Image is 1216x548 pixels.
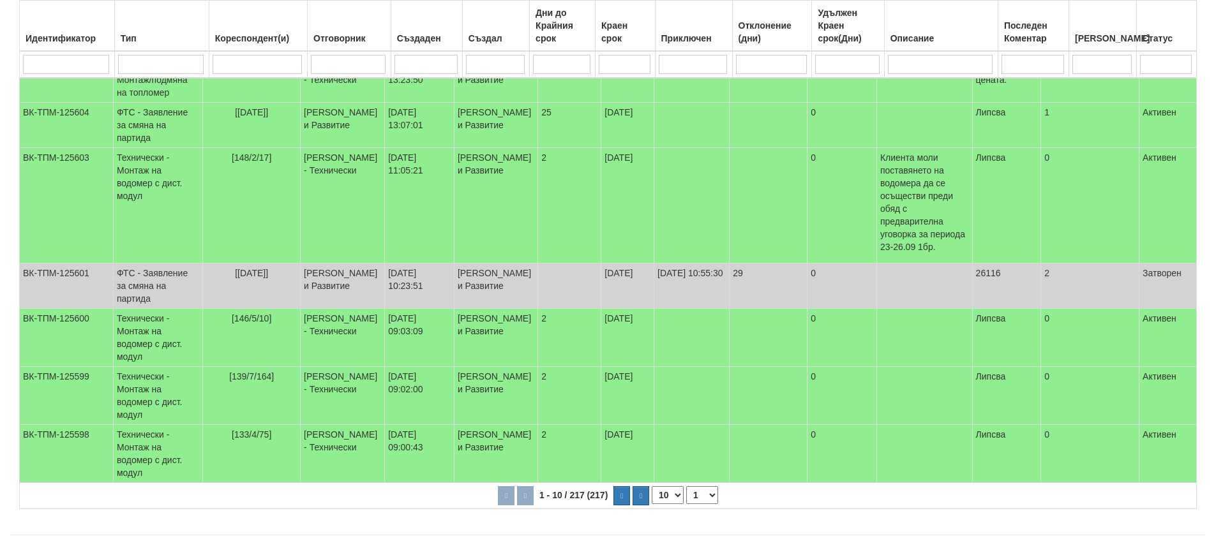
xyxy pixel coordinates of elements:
select: Страница номер [686,486,718,504]
td: 29 [730,263,807,309]
td: [DATE] [601,263,654,309]
span: Липсва [976,107,1006,117]
span: [148/2/17] [232,152,271,163]
td: ВК-ТПМ-125601 [20,263,114,309]
td: Активен [1139,425,1197,483]
td: ВК-ТПМ-125603 [20,148,114,263]
td: [PERSON_NAME] и Развитие [454,103,537,148]
td: 0 [1041,367,1139,425]
span: [[DATE]] [235,268,268,278]
th: Последен Коментар: No sort applied, activate to apply an ascending sort [998,1,1069,52]
td: [DATE] [601,425,654,483]
td: [DATE] [601,148,654,263]
td: [PERSON_NAME] и Развитие [454,425,537,483]
td: 1 [1041,103,1139,148]
button: Последна страница [633,486,649,505]
td: 0 [807,103,877,148]
td: [DATE] 10:23:51 [385,263,454,309]
span: Липсва [976,429,1006,440]
th: Удължен Краен срок(Дни): No sort applied, activate to apply an ascending sort [812,1,884,52]
span: Липсва [976,313,1006,323]
td: Технически - Монтаж/подмяна на топломер [113,57,202,103]
span: [139/7/164] [229,371,274,381]
td: Технически - Монтаж на водомер с дист. модул [113,148,202,263]
td: Активен [1139,103,1197,148]
div: Статус [1140,29,1193,47]
div: [PERSON_NAME] [1072,29,1133,47]
td: 0 [807,263,877,309]
span: 26116 [976,268,1001,278]
span: Липсва [976,152,1006,163]
td: [PERSON_NAME] и Развитие [301,263,385,309]
td: [DATE] 10:55:30 [654,263,730,309]
td: [PERSON_NAME] - Технически [301,309,385,367]
th: Приключен: No sort applied, activate to apply an ascending sort [655,1,732,52]
td: [DATE] 13:07:01 [385,103,454,148]
span: 1 - 10 / 217 (217) [536,490,611,500]
td: 0 [807,425,877,483]
th: Отговорник: No sort applied, activate to apply an ascending sort [308,1,391,52]
td: [DATE] 09:02:00 [385,367,454,425]
td: [PERSON_NAME] и Развитие [454,263,537,309]
td: [DATE] [601,309,654,367]
td: Активен [1139,148,1197,263]
div: Тип [118,29,206,47]
div: Описание [888,29,995,47]
td: 0 [807,57,877,103]
td: ВК-ТПМ-125600 [20,309,114,367]
td: [PERSON_NAME] - Технически [301,148,385,263]
th: Статус: No sort applied, activate to apply an ascending sort [1136,1,1196,52]
div: Кореспондент(и) [213,29,304,47]
td: [PERSON_NAME] - Технически [301,367,385,425]
div: Краен срок [599,17,651,47]
td: ВК-ТПМ-125604 [20,103,114,148]
p: Клиента моли поставянето на водомера да се осъществи преди обяд с предварителна уговорка за перио... [880,151,969,253]
td: ВК-ТПМ-125598 [20,425,114,483]
td: Технически - Монтаж на водомер с дист. модул [113,425,202,483]
th: Кореспондент(и): No sort applied, activate to apply an ascending sort [209,1,307,52]
td: [PERSON_NAME] и Развитие [454,148,537,263]
td: Технически - Монтаж на водомер с дист. модул [113,367,202,425]
div: Идентификатор [23,29,111,47]
th: Създал: No sort applied, activate to apply an ascending sort [462,1,529,52]
td: ВК-ТПМ-125599 [20,367,114,425]
span: [133/4/75] [232,429,271,440]
th: Идентификатор: No sort applied, activate to apply an ascending sort [20,1,115,52]
td: [DATE] 11:05:21 [385,148,454,263]
td: [DATE] 09:00:43 [385,425,454,483]
div: Дни до Крайния срок [533,4,592,47]
td: [DATE] 13:23:50 [385,57,454,103]
td: [DATE] [601,103,654,148]
div: Удължен Краен срок(Дни) [815,4,880,47]
div: Отклонение (дни) [736,17,809,47]
td: ФТС - Заявление за смяна на партида [113,103,202,148]
th: Дни до Крайния срок: No sort applied, activate to apply an ascending sort [530,1,596,52]
td: [DATE] 09:03:09 [385,309,454,367]
td: [PERSON_NAME] и Развитие [454,309,537,367]
th: Създаден: No sort applied, activate to apply an ascending sort [391,1,462,52]
button: Следваща страница [613,486,630,505]
span: 2 [541,313,546,323]
span: Липсва [976,371,1006,381]
span: [[DATE]] [235,107,268,117]
td: [DATE] [601,367,654,425]
div: Приключен [659,29,729,47]
td: Технически - Монтаж на водомер с дист. модул [113,309,202,367]
th: Описание: No sort applied, activate to apply an ascending sort [884,1,998,52]
th: Брой Файлове: No sort applied, activate to apply an ascending sort [1069,1,1137,52]
span: [146/5/10] [232,313,271,323]
td: 0 [1041,309,1139,367]
div: Създаден [394,29,459,47]
td: Активен [1139,309,1197,367]
td: ФТС - Заявление за смяна на партида [113,263,202,309]
td: Активен [1139,367,1197,425]
td: 0 [1041,57,1139,103]
td: 0 [807,309,877,367]
td: 2 [1041,263,1139,309]
th: Краен срок: No sort applied, activate to apply an ascending sort [596,1,655,52]
td: [PERSON_NAME] и Развитие [454,367,537,425]
span: 2 [541,429,546,440]
td: [PERSON_NAME] и Развитие [301,103,385,148]
td: [PERSON_NAME] - Технически [301,425,385,483]
th: Отклонение (дни): No sort applied, activate to apply an ascending sort [732,1,812,52]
